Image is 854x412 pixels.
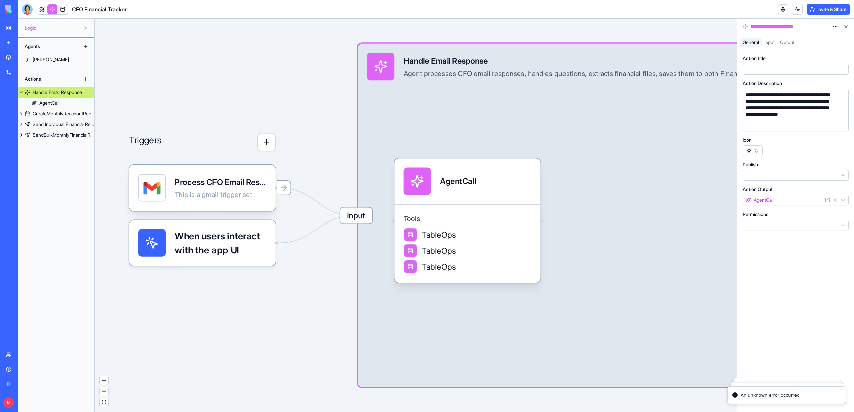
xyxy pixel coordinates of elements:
span: CFO Financial Tracker [72,5,127,13]
div: Process CFO Email ResponsesTrigger [175,176,266,188]
g: Edge from UI_TRIGGERS to 68b8a01a055228a20f0200dc [278,215,356,243]
a: CreateMonthlyReachoutRecords [18,108,94,119]
label: Permissions [743,211,768,218]
div: InputHandle Email ResponseAgent processes CFO email responses, handles questions, extracts financ... [358,44,820,387]
div: AgentCall [39,100,59,106]
span: M [3,397,14,408]
div: CreateMonthlyReachoutRecords [33,110,94,117]
div: AgentCallToolsTableOpsTableOpsTableOps [394,158,540,283]
label: Icon [743,137,752,143]
label: Action Description [743,80,782,87]
div: AgentCall [440,176,476,187]
label: Action title [743,55,766,62]
div: Process CFO Email ResponsesTriggerThis is a gmail trigger set [129,165,275,211]
p: Triggers [129,133,162,151]
button: zoom in [100,376,108,385]
g: Edge from 68b8a02507991d7cfca47f66 to 68b8a01a055228a20f0200dc [278,188,356,215]
div: This is a gmail trigger set [175,190,266,199]
span: Tools [404,214,532,223]
span: Input [764,39,775,45]
span: Input [340,208,372,224]
span: Output [780,39,794,45]
a: Handle Email Response [18,87,94,98]
div: Send Individual Financial Request [33,121,94,128]
button: Invite & Share [807,4,850,15]
div: Handle Email Response [404,55,747,66]
img: logo [5,5,46,14]
a: Send Individual Financial Request [18,119,94,130]
a: AgentCall [18,98,94,108]
div: Actions [21,74,75,84]
div: SendBulkMonthlyFinancialRequests [33,132,94,138]
a: SendBulkMonthlyFinancialRequests [18,130,94,140]
button: fit view [100,398,108,407]
button: zoom out [100,387,108,396]
div: An unknown error occurred [741,392,800,399]
div: Agent processes CFO email responses, handles questions, extracts financial files, saves them to b... [404,69,747,78]
span: When users interact with the app UI [175,229,266,257]
label: Publish [743,161,758,168]
div: Handle Email Response [33,89,82,96]
span: TableOps [422,261,456,272]
div: When users interact with the app UI [129,220,275,266]
label: Action Output [743,186,773,193]
div: [PERSON_NAME] [33,56,69,63]
div: Triggers [129,96,275,266]
div: Agents [21,41,75,52]
span: General [743,39,759,45]
span: TableOps [422,229,456,240]
a: [PERSON_NAME] [18,54,94,65]
span: Logic [25,25,80,31]
span: TableOps [422,245,456,256]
